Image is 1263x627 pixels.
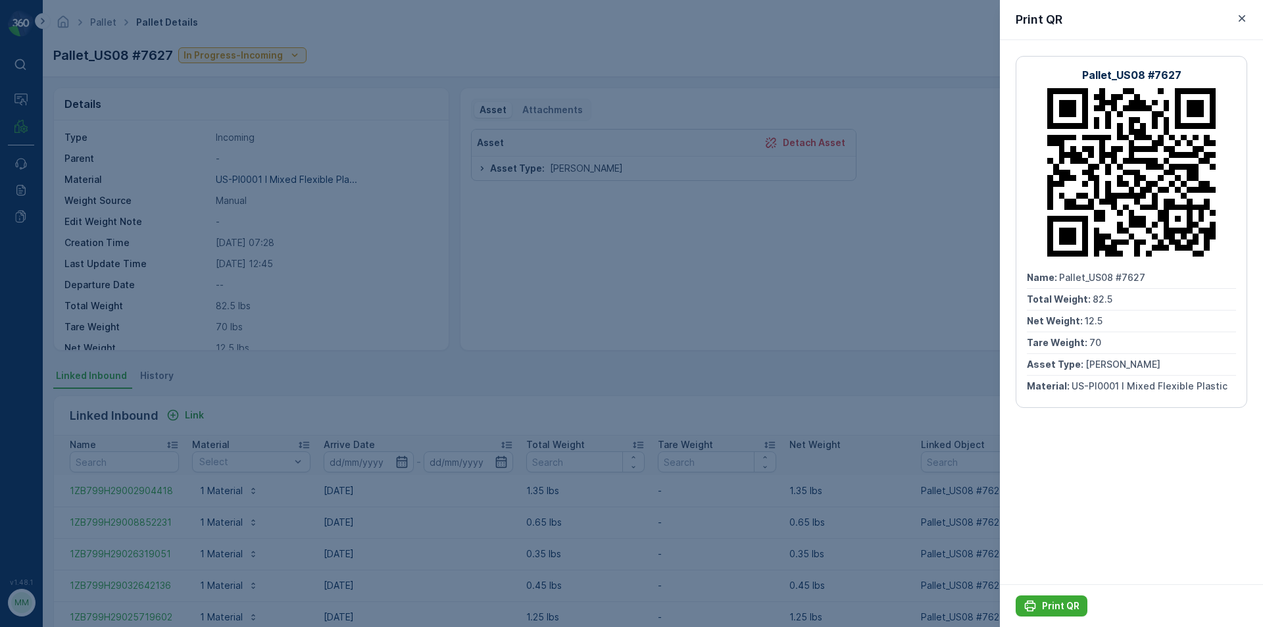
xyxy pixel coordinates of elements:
[1016,11,1062,29] p: Print QR
[1027,272,1059,283] span: Name :
[1027,293,1093,305] span: Total Weight :
[1093,293,1112,305] span: 82.5
[1072,380,1227,391] span: US-PI0001 I Mixed Flexible Plastic
[1059,272,1145,283] span: Pallet_US08 #7627
[1027,315,1085,326] span: Net Weight :
[1082,67,1181,83] p: Pallet_US08 #7627
[1027,380,1072,391] span: Material :
[1027,337,1089,348] span: Tare Weight :
[1016,595,1087,616] button: Print QR
[1089,337,1101,348] span: 70
[1027,359,1085,370] span: Asset Type :
[1085,315,1102,326] span: 12.5
[1042,599,1079,613] p: Print QR
[1085,359,1160,370] span: [PERSON_NAME]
